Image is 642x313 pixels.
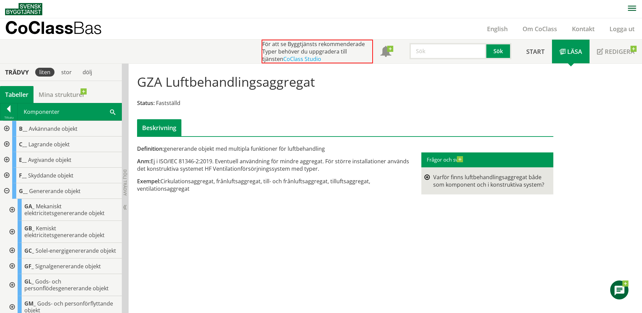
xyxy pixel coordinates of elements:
[29,187,81,195] span: Genererande objekt
[486,43,511,59] button: Sök
[262,40,373,63] div: För att se Byggtjänsts rekommenderade Typer behöver du uppgradera till tjänsten
[24,300,36,307] span: GM_
[19,141,27,148] span: C__
[28,141,70,148] span: Lagrande objekt
[36,247,116,254] span: Solel-energigenererande objekt
[5,24,102,32] p: CoClass
[19,172,27,179] span: F__
[564,25,602,33] a: Kontakt
[137,99,155,107] span: Status:
[590,40,642,63] a: Redigera
[552,40,590,63] a: Läsa
[283,55,321,63] a: CoClass Studio
[605,47,635,56] span: Redigera
[34,86,90,103] a: Mina strukturer
[28,172,73,179] span: Skyddande objekt
[5,3,42,15] img: Svensk Byggtjänst
[5,221,122,243] div: Gå till informationssidan för CoClass Studio
[5,274,122,296] div: Gå till informationssidan för CoClass Studio
[5,18,116,39] a: CoClassBas
[137,178,160,185] span: Exempel:
[5,258,122,274] div: Gå till informationssidan för CoClass Studio
[19,187,28,195] span: G__
[24,278,34,285] span: GL_
[35,263,101,270] span: Signalgenererande objekt
[24,225,35,232] span: GB_
[29,125,78,132] span: Avkännande objekt
[35,68,54,77] div: liten
[110,108,115,115] span: Sök i tabellen
[57,68,76,77] div: stor
[24,278,109,292] span: Gods- och personflödesgenererande objekt
[380,47,391,58] span: Notifikationer
[567,47,582,56] span: Läsa
[24,203,105,217] span: Mekaniskt elektricitetsgenererande objekt
[24,247,34,254] span: GC_
[602,25,642,33] a: Logga ut
[79,68,96,77] div: dölj
[137,119,181,136] div: Beskrivning
[480,25,515,33] a: English
[137,145,411,152] div: genererande objekt med multipla funktioner för luftbehandling
[433,173,546,188] div: Varför finns luftbehandlingsaggregat både som komponent och i konstruktiva system?
[526,47,545,56] span: Start
[28,156,71,164] span: Avgivande objekt
[24,203,35,210] span: GA_
[137,158,151,165] span: Anm:
[5,199,122,221] div: Gå till informationssidan för CoClass Studio
[137,178,411,192] div: Cirkulationsaggregat, frånluftsaggregat, till- och frånluftsaggregat, tilluftsaggregat, ventilati...
[427,156,463,163] span: Frågor och svar
[515,25,564,33] a: Om CoClass
[137,145,164,152] span: Definition:
[19,156,27,164] span: E__
[5,243,122,258] div: Gå till informationssidan för CoClass Studio
[409,43,486,59] input: Sök
[137,74,315,89] h1: GZA Luftbehandlingsaggregat
[156,99,180,107] span: Fastställd
[0,115,17,120] div: Tillbaka
[73,18,102,38] span: Bas
[1,68,32,76] div: Trädvy
[24,263,34,270] span: GF_
[18,103,121,120] div: Komponenter
[19,125,27,132] span: B__
[122,169,128,196] span: Dölj trädvy
[519,40,552,63] a: Start
[24,225,105,239] span: Kemiskt elektricitetsgenererande objekt
[137,158,411,172] div: Ej i ISO/IEC 81346-2:2019. Eventuell användning för mindre aggregat. För större installationer an...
